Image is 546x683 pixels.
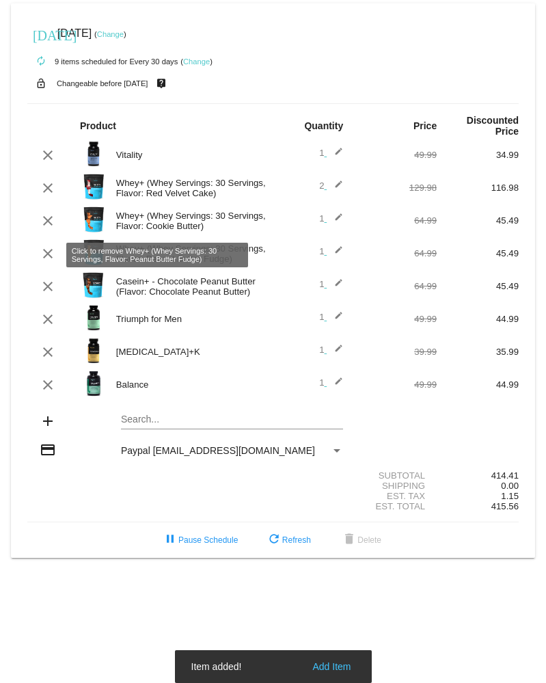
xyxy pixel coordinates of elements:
[255,528,322,552] button: Refresh
[437,215,519,226] div: 45.49
[109,243,273,264] div: Whey+ (Whey Servings: 30 Servings, Flavor: Peanut Butter Fudge)
[319,148,343,158] span: 1
[80,304,107,332] img: Image-1-Triumph_carousel-front-transp.png
[355,481,437,491] div: Shipping
[80,271,107,299] img: Image-1-Carousel-Casein-SC-Roman-Berezecky.png
[308,660,355,673] button: Add Item
[121,445,343,456] mat-select: Payment Method
[109,379,273,390] div: Balance
[327,377,343,393] mat-icon: edit
[40,180,56,196] mat-icon: clear
[437,281,519,291] div: 45.49
[266,535,311,545] span: Refresh
[40,213,56,229] mat-icon: clear
[327,180,343,196] mat-icon: edit
[355,347,437,357] div: 39.99
[327,344,343,360] mat-icon: edit
[330,528,392,552] button: Delete
[319,312,343,322] span: 1
[437,183,519,193] div: 116.98
[327,213,343,229] mat-icon: edit
[437,379,519,390] div: 44.99
[151,528,249,552] button: Pause Schedule
[319,377,343,388] span: 1
[33,53,49,70] mat-icon: autorenew
[40,311,56,327] mat-icon: clear
[491,501,519,511] span: 415.56
[121,414,343,425] input: Search...
[437,248,519,258] div: 45.49
[109,314,273,324] div: Triumph for Men
[341,532,357,548] mat-icon: delete
[266,532,282,548] mat-icon: refresh
[341,535,381,545] span: Delete
[355,281,437,291] div: 64.99
[437,150,519,160] div: 34.99
[97,30,124,38] a: Change
[355,470,437,481] div: Subtotal
[109,150,273,160] div: Vitality
[80,239,107,266] img: Image-1-Whey-2lb-Peanut-Butter-Fudge-1000x1000-1.png
[40,344,56,360] mat-icon: clear
[327,245,343,262] mat-icon: edit
[191,660,355,673] simple-snack-bar: Item added!
[413,120,437,131] strong: Price
[40,413,56,429] mat-icon: add
[109,178,273,198] div: Whey+ (Whey Servings: 30 Servings, Flavor: Red Velvet Cake)
[33,75,49,92] mat-icon: lock_open
[109,347,273,357] div: [MEDICAL_DATA]+K
[304,120,343,131] strong: Quantity
[162,535,238,545] span: Pause Schedule
[319,279,343,289] span: 1
[180,57,213,66] small: ( )
[319,180,343,191] span: 2
[319,345,343,355] span: 1
[319,213,343,224] span: 1
[355,150,437,160] div: 49.99
[80,173,107,200] img: Image-1-Whey-2lb-Red-Velvet-1000x1000-Roman-Berezecky.png
[162,532,178,548] mat-icon: pause
[80,337,107,364] img: Image-1-Carousel-Vitamin-DK-Photoshoped-1000x1000-1.png
[437,314,519,324] div: 44.99
[109,211,273,231] div: Whey+ (Whey Servings: 30 Servings, Flavor: Cookie Butter)
[40,147,56,163] mat-icon: clear
[467,115,519,137] strong: Discounted Price
[80,120,116,131] strong: Product
[183,57,210,66] a: Change
[153,75,169,92] mat-icon: live_help
[27,57,178,66] small: 9 items scheduled for Every 30 days
[40,377,56,393] mat-icon: clear
[355,501,437,511] div: Est. Total
[40,442,56,458] mat-icon: credit_card
[355,248,437,258] div: 64.99
[40,278,56,295] mat-icon: clear
[437,347,519,357] div: 35.99
[80,370,107,397] img: Image-1-Carousel-Balance-transp.png
[327,311,343,327] mat-icon: edit
[355,215,437,226] div: 64.99
[327,278,343,295] mat-icon: edit
[355,314,437,324] div: 49.99
[33,26,49,42] mat-icon: [DATE]
[109,276,273,297] div: Casein+ - Chocolate Peanut Butter (Flavor: Chocolate Peanut Butter)
[80,140,107,168] img: Image-1-Vitality-1000x1000-1.png
[355,183,437,193] div: 129.98
[501,481,519,491] span: 0.00
[355,491,437,501] div: Est. Tax
[94,30,126,38] small: ( )
[327,147,343,163] mat-icon: edit
[319,246,343,256] span: 1
[80,206,107,233] img: Image-1-Carousel-Whey-2lb-Cookie-Butter-1000x1000-2.png
[121,445,315,456] span: Paypal [EMAIL_ADDRESS][DOMAIN_NAME]
[40,245,56,262] mat-icon: clear
[57,79,148,88] small: Changeable before [DATE]
[355,379,437,390] div: 49.99
[501,491,519,501] span: 1.15
[437,470,519,481] div: 414.41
